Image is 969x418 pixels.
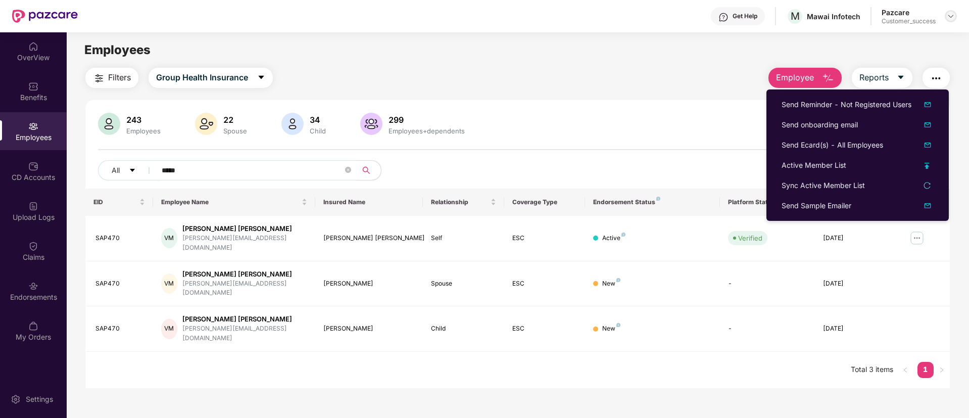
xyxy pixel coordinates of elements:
img: svg+xml;base64,PHN2ZyBpZD0iVXBsb2FkX0xvZ3MiIGRhdGEtbmFtZT0iVXBsb2FkIExvZ3MiIHhtbG5zPSJodHRwOi8vd3... [28,201,38,211]
span: Employees [84,42,151,57]
img: uploadIcon [925,163,930,169]
button: left [897,362,913,378]
div: Self [431,234,496,243]
div: [PERSON_NAME] [PERSON_NAME] [182,224,307,234]
img: svg+xml;base64,PHN2ZyBpZD0iRW1wbG95ZWVzIiB4bWxucz0iaHR0cDovL3d3dy53My5vcmcvMjAwMC9zdmciIHdpZHRoPS... [28,121,38,131]
span: Reports [859,71,889,84]
div: Spouse [221,127,249,135]
img: svg+xml;base64,PHN2ZyB4bWxucz0iaHR0cDovL3d3dy53My5vcmcvMjAwMC9zdmciIHdpZHRoPSI4IiBoZWlnaHQ9IjgiIH... [621,233,625,237]
div: [PERSON_NAME][EMAIL_ADDRESS][DOMAIN_NAME] [182,279,307,298]
img: New Pazcare Logo [12,10,78,23]
span: Employee [776,71,814,84]
div: [DATE] [823,324,888,334]
button: search [356,160,381,180]
li: Previous Page [897,362,913,378]
td: - [720,261,814,307]
img: svg+xml;base64,PHN2ZyBpZD0iSG9tZSIgeG1sbnM9Imh0dHA6Ly93d3cudzMub3JnLzIwMDAvc3ZnIiB3aWR0aD0iMjAiIG... [28,41,38,52]
img: svg+xml;base64,PHN2ZyB4bWxucz0iaHR0cDovL3d3dy53My5vcmcvMjAwMC9zdmciIHdpZHRoPSI4IiBoZWlnaHQ9IjgiIH... [656,197,660,201]
div: New [602,324,620,334]
span: left [902,367,908,373]
div: Send Sample Emailer [782,200,851,211]
button: Allcaret-down [98,160,160,180]
img: dropDownIcon [922,119,934,131]
span: search [356,166,376,174]
div: [PERSON_NAME] [PERSON_NAME] [182,269,307,279]
div: VM [161,319,177,339]
img: svg+xml;base64,PHN2ZyBpZD0iTXlfT3JkZXJzIiBkYXRhLW5hbWU9Ik15IE9yZGVycyIgeG1sbnM9Imh0dHA6Ly93d3cudz... [28,321,38,331]
div: Settings [23,394,56,404]
div: [PERSON_NAME][EMAIL_ADDRESS][DOMAIN_NAME] [182,324,307,343]
img: svg+xml;base64,PHN2ZyBpZD0iRW5kb3JzZW1lbnRzIiB4bWxucz0iaHR0cDovL3d3dy53My5vcmcvMjAwMC9zdmciIHdpZH... [28,281,38,291]
img: svg+xml;base64,PHN2ZyB4bWxucz0iaHR0cDovL3d3dy53My5vcmcvMjAwMC9zdmciIHdpZHRoPSIyNCIgaGVpZ2h0PSIyNC... [93,72,105,84]
img: svg+xml;base64,PHN2ZyB4bWxucz0iaHR0cDovL3d3dy53My5vcmcvMjAwMC9zdmciIHhtbG5zOnhsaW5rPSJodHRwOi8vd3... [922,200,934,212]
div: [DATE] [823,279,888,289]
div: SAP470 [95,234,145,243]
img: svg+xml;base64,PHN2ZyBpZD0iRHJvcGRvd24tMzJ4MzIiIHhtbG5zPSJodHRwOi8vd3d3LnczLm9yZy8yMDAwL3N2ZyIgd2... [947,12,955,20]
img: svg+xml;base64,PHN2ZyBpZD0iQmVuZWZpdHMiIHhtbG5zPSJodHRwOi8vd3d3LnczLm9yZy8yMDAwL3N2ZyIgd2lkdGg9Ij... [28,81,38,91]
div: [DATE] [823,234,888,243]
th: Employee Name [153,189,315,216]
div: Sync Active Member List [782,180,865,191]
th: EID [85,189,153,216]
span: M [791,10,800,22]
div: Verified [738,233,762,243]
button: Reportscaret-down [852,68,912,88]
div: Pazcare [882,8,936,17]
span: Relationship [431,198,488,206]
img: svg+xml;base64,PHN2ZyBpZD0iQ2xhaW0iIHhtbG5zPSJodHRwOi8vd3d3LnczLm9yZy8yMDAwL3N2ZyIgd2lkdGg9IjIwIi... [28,241,38,251]
button: Filters [85,68,138,88]
div: [PERSON_NAME] [323,324,415,334]
div: New [602,279,620,289]
div: VM [161,228,177,248]
span: All [112,165,120,176]
a: 1 [917,362,934,377]
div: Endorsement Status [593,198,712,206]
div: ESC [512,324,577,334]
img: svg+xml;base64,PHN2ZyB4bWxucz0iaHR0cDovL3d3dy53My5vcmcvMjAwMC9zdmciIHhtbG5zOnhsaW5rPSJodHRwOi8vd3... [281,113,304,135]
img: dropDownIcon [922,99,934,111]
div: [PERSON_NAME] [323,279,415,289]
span: close-circle [345,166,351,175]
img: manageButton [909,230,925,246]
div: Customer_success [882,17,936,25]
div: Send Ecard(s) - All Employees [782,140,883,151]
li: 1 [917,362,934,378]
span: caret-down [257,73,265,82]
span: right [939,367,945,373]
img: svg+xml;base64,PHN2ZyB4bWxucz0iaHR0cDovL3d3dy53My5vcmcvMjAwMC9zdmciIHhtbG5zOnhsaW5rPSJodHRwOi8vd3... [195,113,217,135]
span: reload [924,182,931,189]
div: Get Help [733,12,757,20]
div: 34 [308,115,328,125]
th: Insured Name [315,189,423,216]
div: Child [308,127,328,135]
span: caret-down [897,73,905,82]
div: Active Member List [782,160,846,171]
button: Employee [768,68,842,88]
span: caret-down [129,167,136,175]
th: Relationship [423,189,504,216]
li: Next Page [934,362,950,378]
div: Child [431,324,496,334]
td: - [720,306,814,352]
div: Active [602,234,625,243]
span: Filters [108,71,131,84]
div: 243 [124,115,163,125]
button: Group Health Insurancecaret-down [149,68,273,88]
img: svg+xml;base64,PHN2ZyBpZD0iQ0RfQWNjb3VudHMiIGRhdGEtbmFtZT0iQ0QgQWNjb3VudHMiIHhtbG5zPSJodHRwOi8vd3... [28,161,38,171]
li: Total 3 items [851,362,893,378]
img: dropDownIcon [922,139,934,151]
button: right [934,362,950,378]
div: [PERSON_NAME] [PERSON_NAME] [323,234,415,243]
div: SAP470 [95,324,145,334]
span: Group Health Insurance [156,71,248,84]
img: svg+xml;base64,PHN2ZyB4bWxucz0iaHR0cDovL3d3dy53My5vcmcvMjAwMC9zdmciIHdpZHRoPSI4IiBoZWlnaHQ9IjgiIH... [616,278,620,282]
span: EID [93,198,137,206]
div: Mawai Infotech [807,12,860,21]
th: Coverage Type [504,189,585,216]
img: svg+xml;base64,PHN2ZyB4bWxucz0iaHR0cDovL3d3dy53My5vcmcvMjAwMC9zdmciIHdpZHRoPSI4IiBoZWlnaHQ9IjgiIH... [616,323,620,327]
span: Employee Name [161,198,300,206]
div: 299 [386,115,467,125]
div: SAP470 [95,279,145,289]
div: Send onboarding email [782,119,858,130]
div: Send Reminder - Not Registered Users [782,99,911,110]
